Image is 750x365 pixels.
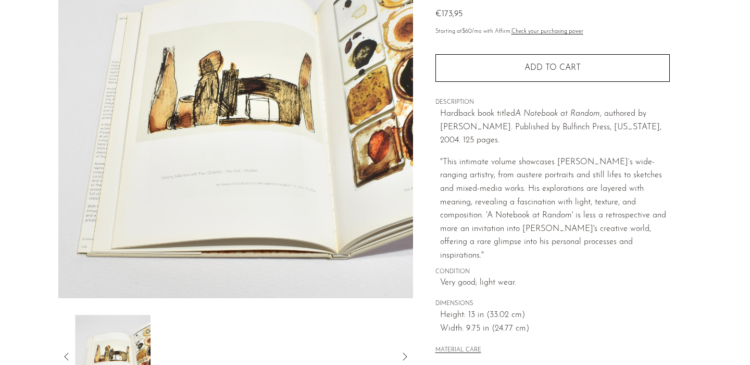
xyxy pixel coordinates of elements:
[440,322,670,336] span: Width: 9.75 in (24.77 cm)
[435,347,481,355] button: MATERIAL CARE
[435,98,670,107] span: DESCRIPTION
[515,110,600,118] em: A Notebook at Random
[435,299,670,309] span: DIMENSIONS
[435,10,463,18] span: €173,95
[435,267,670,277] span: CONDITION
[435,27,670,36] p: Starting at /mo with Affirm.
[440,156,670,263] p: "This intimate volume showcases [PERSON_NAME]’s wide-ranging artistry, from austere portraits and...
[524,64,581,72] span: Add to cart
[440,107,670,148] p: Hardback book titled , authored by [PERSON_NAME]. Published by Bulfinch Press, [US_STATE], 2004. ...
[440,309,670,322] span: Height: 13 in (33.02 cm)
[462,29,472,34] span: $60
[435,54,670,81] button: Add to cart
[440,276,670,290] span: Very good; light wear.
[511,29,583,34] a: Check your purchasing power - Learn more about Affirm Financing (opens in modal)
